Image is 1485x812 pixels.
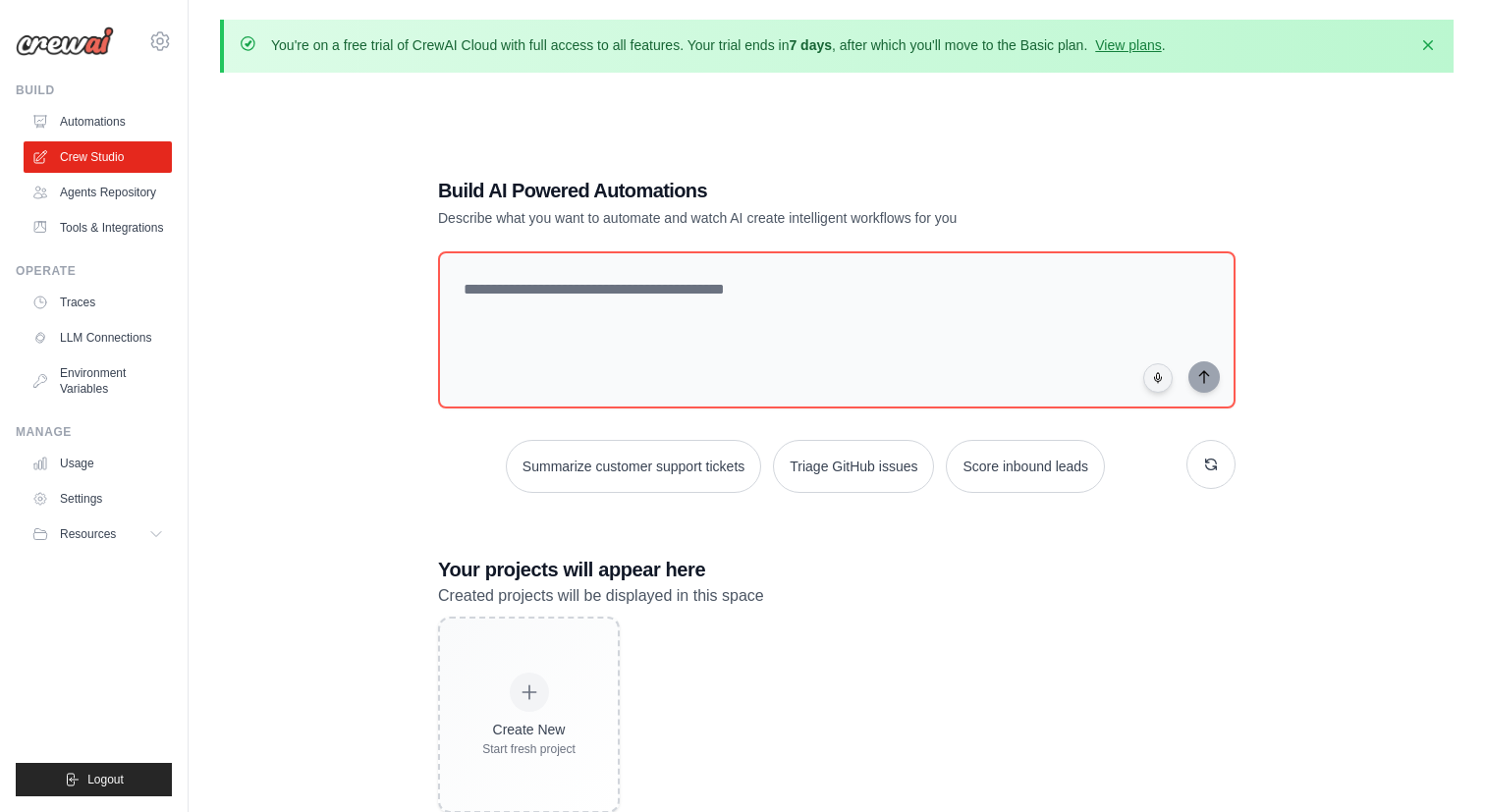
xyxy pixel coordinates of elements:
[1186,440,1236,489] button: Get new suggestions
[24,322,172,353] a: LLM Connections
[16,424,172,440] div: Manage
[24,518,172,550] button: Resources
[24,448,172,479] a: Usage
[24,483,172,514] a: Settings
[24,177,172,208] a: Agents Repository
[24,357,172,405] a: Environment Variables
[1143,363,1173,393] button: Click to speak your automation idea
[438,177,1098,204] h1: Build AI Powered Automations
[16,27,114,56] img: Logo
[60,526,116,542] span: Resources
[773,440,934,493] button: Triage GitHub issues
[24,287,172,318] a: Traces
[438,556,1236,583] h3: Your projects will appear here
[16,763,172,796] button: Logout
[438,208,1098,228] p: Describe what you want to automate and watch AI create intelligent workflows for you
[482,720,576,739] div: Create New
[1095,37,1161,53] a: View plans
[946,440,1105,493] button: Score inbound leads
[271,35,1166,55] p: You're on a free trial of CrewAI Cloud with full access to all features. Your trial ends in , aft...
[506,440,761,493] button: Summarize customer support tickets
[482,741,576,757] div: Start fresh project
[789,37,832,53] strong: 7 days
[87,772,124,787] span: Logout
[16,263,172,279] div: Operate
[16,82,172,98] div: Build
[24,141,172,173] a: Crew Studio
[24,106,172,137] a: Automations
[24,212,172,244] a: Tools & Integrations
[438,583,1236,609] p: Created projects will be displayed in this space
